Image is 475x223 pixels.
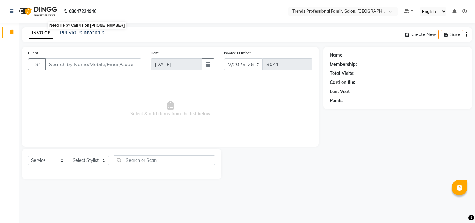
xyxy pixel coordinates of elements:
input: Search by Name/Mobile/Email/Code [45,58,141,70]
button: +91 [28,58,46,70]
button: Create New [403,30,439,39]
div: Last Visit: [330,88,351,95]
span: Select & add items from the list below [28,78,312,140]
div: Name: [330,52,344,59]
button: Save [441,30,463,39]
iframe: chat widget [449,198,469,217]
label: Invoice Number [224,50,251,56]
label: Date [151,50,159,56]
b: 08047224946 [69,3,96,20]
label: Client [28,50,38,56]
a: INVOICE [29,28,53,39]
div: Points: [330,97,344,104]
div: Total Visits: [330,70,354,77]
div: Card on file: [330,79,355,86]
a: PREVIOUS INVOICES [60,30,104,36]
input: Search or Scan [114,155,215,165]
div: Membership: [330,61,357,68]
img: logo [16,3,59,20]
